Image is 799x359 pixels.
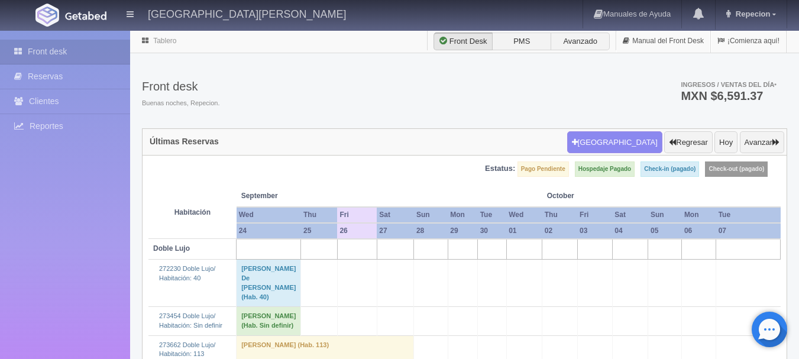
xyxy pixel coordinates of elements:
th: 25 [301,223,337,239]
label: Estatus: [485,163,515,174]
th: Thu [542,207,577,223]
a: Tablero [153,37,176,45]
td: [PERSON_NAME] De [PERSON_NAME] (Hab. 40) [237,260,301,307]
a: 273454 Doble Lujo/Habitación: Sin definir [159,312,222,329]
th: Wed [237,207,301,223]
button: Regresar [664,131,712,154]
span: September [241,191,333,201]
button: Hoy [714,131,737,154]
span: Repecion [733,9,771,18]
h3: MXN $6,591.37 [681,90,777,102]
th: 07 [716,223,781,239]
span: October [547,191,608,201]
th: 01 [506,223,542,239]
th: 05 [648,223,682,239]
a: Manual del Front Desk [616,30,710,53]
a: 272230 Doble Lujo/Habitación: 40 [159,265,215,282]
th: 04 [612,223,648,239]
th: Sat [377,207,414,223]
span: Buenas noches, Repecion. [142,99,219,108]
th: Sun [414,207,448,223]
th: 06 [682,223,716,239]
th: 26 [337,223,377,239]
h4: [GEOGRAPHIC_DATA][PERSON_NAME] [148,6,346,21]
th: Wed [506,207,542,223]
b: Doble Lujo [153,244,190,253]
th: Mon [682,207,716,223]
th: 27 [377,223,414,239]
button: [GEOGRAPHIC_DATA] [567,131,662,154]
th: Tue [716,207,781,223]
th: 03 [577,223,612,239]
label: Pago Pendiente [517,161,569,177]
th: 29 [448,223,477,239]
img: Getabed [65,11,106,20]
th: 02 [542,223,577,239]
th: Mon [448,207,477,223]
label: Front Desk [434,33,493,50]
th: 30 [478,223,507,239]
a: 273662 Doble Lujo/Habitación: 113 [159,341,215,358]
th: Thu [301,207,337,223]
h4: Últimas Reservas [150,137,219,146]
h3: Front desk [142,80,219,93]
label: Avanzado [551,33,610,50]
img: Getabed [35,4,59,27]
td: [PERSON_NAME] (Hab. Sin definir) [237,307,301,335]
label: PMS [492,33,551,50]
span: Ingresos / Ventas del día [681,81,777,88]
th: Tue [478,207,507,223]
th: 28 [414,223,448,239]
th: 24 [237,223,301,239]
th: Fri [577,207,612,223]
th: Fri [337,207,377,223]
label: Hospedaje Pagado [575,161,635,177]
label: Check-in (pagado) [641,161,699,177]
button: Avanzar [740,131,784,154]
strong: Habitación [174,208,211,216]
th: Sat [612,207,648,223]
a: ¡Comienza aquí! [711,30,786,53]
th: Sun [648,207,682,223]
label: Check-out (pagado) [705,161,768,177]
